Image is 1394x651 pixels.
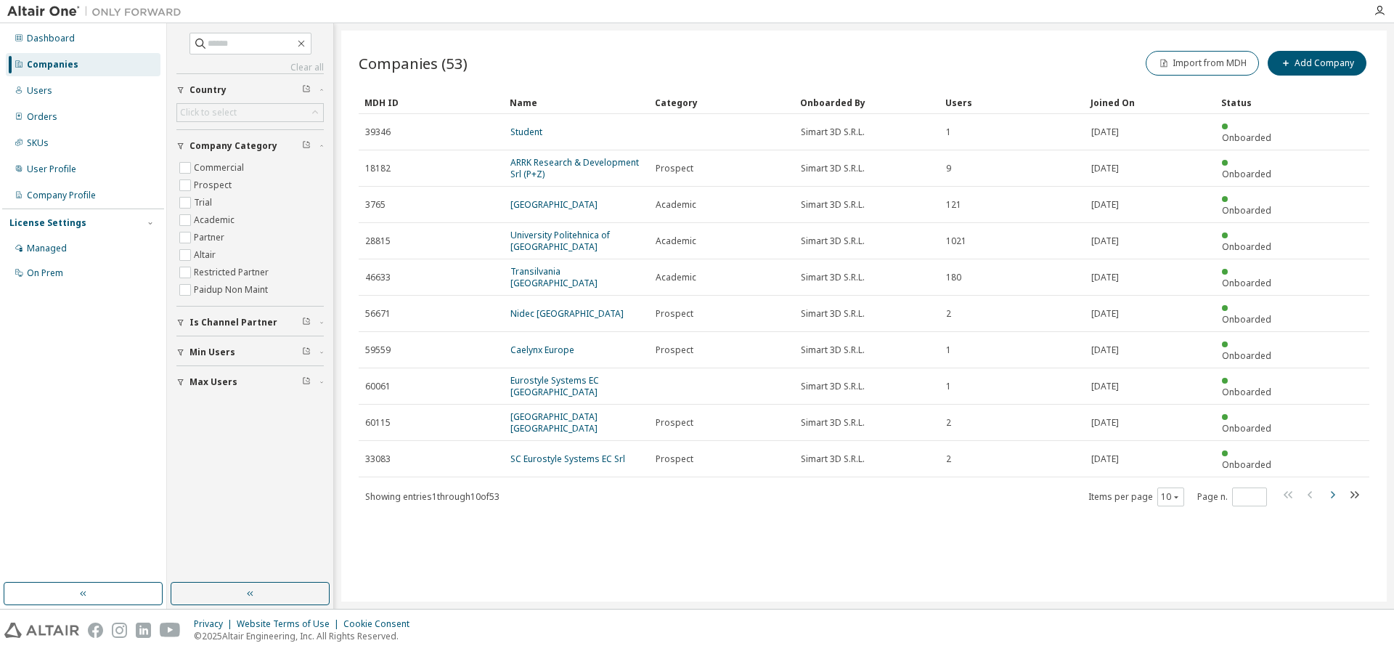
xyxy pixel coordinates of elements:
a: Clear all [176,62,324,73]
button: Import from MDH [1146,51,1259,76]
span: Prospect [656,417,693,429]
div: Companies [27,59,78,70]
span: [DATE] [1091,308,1119,320]
span: Simart 3D S.R.L. [801,199,865,211]
span: Showing entries 1 through 10 of 53 [365,490,500,503]
span: Onboarded [1222,277,1271,289]
span: Clear filter [302,84,311,96]
a: ARRK Research & Development Srl (P+Z) [510,156,639,180]
button: 10 [1161,491,1181,503]
span: Is Channel Partner [189,317,277,328]
span: Simart 3D S.R.L. [801,308,865,320]
span: Prospect [656,308,693,320]
span: Companies (53) [359,53,468,73]
span: Onboarded [1222,349,1271,362]
div: Website Terms of Use [237,618,343,630]
span: 1 [946,344,951,356]
img: facebook.svg [88,623,103,638]
img: linkedin.svg [136,623,151,638]
span: Onboarded [1222,386,1271,398]
span: Clear filter [302,376,311,388]
span: 9 [946,163,951,174]
span: 2 [946,417,951,429]
img: youtube.svg [160,623,181,638]
span: Onboarded [1222,168,1271,180]
span: 180 [946,272,961,283]
div: Cookie Consent [343,618,418,630]
img: Altair One [7,4,189,19]
label: Paidup Non Maint [194,281,271,299]
span: 3765 [365,199,386,211]
span: 2 [946,308,951,320]
span: 60115 [365,417,391,429]
div: Category [655,91,788,114]
span: Simart 3D S.R.L. [801,417,865,429]
span: [DATE] [1091,453,1119,465]
button: Is Channel Partner [176,307,324,339]
span: Simart 3D S.R.L. [801,126,865,138]
span: 39346 [365,126,391,138]
a: Caelynx Europe [510,344,574,356]
div: On Prem [27,267,63,279]
span: 2 [946,453,951,465]
div: MDH ID [364,91,498,114]
span: Academic [656,235,696,247]
button: Add Company [1268,51,1366,76]
span: Clear filter [302,317,311,328]
span: 18182 [365,163,391,174]
span: Country [189,84,227,96]
span: Clear filter [302,347,311,358]
span: Onboarded [1222,132,1271,144]
span: [DATE] [1091,126,1119,138]
span: 28815 [365,235,391,247]
div: Onboarded By [800,91,934,114]
div: Managed [27,243,67,254]
label: Trial [194,194,215,211]
span: Onboarded [1222,458,1271,471]
div: Company Profile [27,190,96,201]
div: Privacy [194,618,237,630]
a: [GEOGRAPHIC_DATA] [GEOGRAPHIC_DATA] [510,411,598,434]
span: 33083 [365,453,391,465]
label: Prospect [194,177,235,194]
button: Country [176,74,324,106]
span: 59559 [365,344,391,356]
span: [DATE] [1091,163,1119,174]
div: License Settings [9,217,86,229]
a: SC Eurostyle Systems EC Srl [510,453,625,465]
span: [DATE] [1091,381,1119,392]
span: 1 [946,126,951,138]
span: 46633 [365,272,391,283]
span: Page n. [1197,488,1267,506]
span: Items per page [1088,488,1184,506]
span: [DATE] [1091,272,1119,283]
span: 60061 [365,381,391,392]
span: 1 [946,381,951,392]
span: Simart 3D S.R.L. [801,381,865,392]
span: Simart 3D S.R.L. [801,163,865,174]
span: [DATE] [1091,235,1119,247]
div: Users [27,85,52,97]
div: Status [1221,91,1282,114]
span: 121 [946,199,961,211]
span: Simart 3D S.R.L. [801,235,865,247]
p: © 2025 Altair Engineering, Inc. All Rights Reserved. [194,630,418,642]
label: Partner [194,229,227,246]
button: Min Users [176,336,324,368]
button: Company Category [176,130,324,162]
span: Simart 3D S.R.L. [801,453,865,465]
span: Company Category [189,140,277,152]
div: Users [945,91,1079,114]
span: Simart 3D S.R.L. [801,344,865,356]
div: Click to select [180,107,237,118]
div: Joined On [1091,91,1210,114]
img: altair_logo.svg [4,623,79,638]
div: Orders [27,111,57,123]
span: Min Users [189,347,235,358]
button: Max Users [176,366,324,398]
span: Prospect [656,163,693,174]
span: Clear filter [302,140,311,152]
span: 56671 [365,308,391,320]
img: instagram.svg [112,623,127,638]
span: Onboarded [1222,313,1271,325]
